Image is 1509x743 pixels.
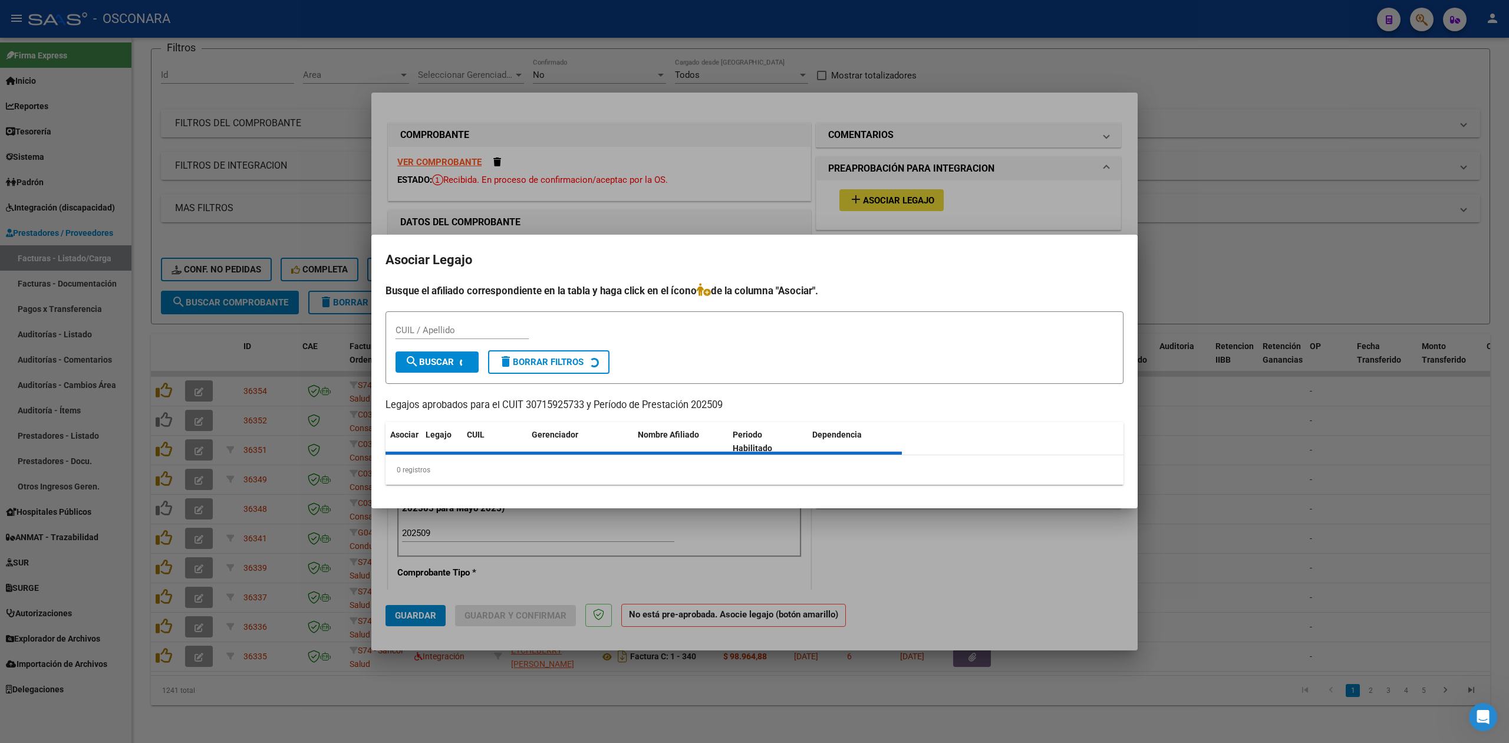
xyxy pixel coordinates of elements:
span: Borrar Filtros [499,357,584,367]
p: Legajos aprobados para el CUIT 30715925733 y Período de Prestación 202509 [386,398,1123,413]
mat-icon: search [405,354,419,369]
datatable-header-cell: Legajo [421,422,462,461]
h2: Asociar Legajo [386,249,1123,271]
span: Buscar [405,357,454,367]
h4: Busque el afiliado correspondiente en la tabla y haga click en el ícono de la columna "Asociar". [386,283,1123,298]
span: Gerenciador [532,430,578,439]
mat-icon: delete [499,354,513,369]
span: Legajo [426,430,452,439]
div: 0 registros [386,455,1123,485]
datatable-header-cell: Nombre Afiliado [633,422,728,461]
button: Buscar [396,351,479,373]
datatable-header-cell: Dependencia [808,422,902,461]
span: CUIL [467,430,485,439]
datatable-header-cell: Periodo Habilitado [728,422,808,461]
iframe: Intercom live chat [1469,703,1497,731]
datatable-header-cell: Gerenciador [527,422,633,461]
button: Borrar Filtros [488,350,609,374]
span: Asociar [390,430,419,439]
datatable-header-cell: Asociar [386,422,421,461]
span: Dependencia [812,430,862,439]
span: Nombre Afiliado [638,430,699,439]
datatable-header-cell: CUIL [462,422,527,461]
span: Periodo Habilitado [733,430,772,453]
